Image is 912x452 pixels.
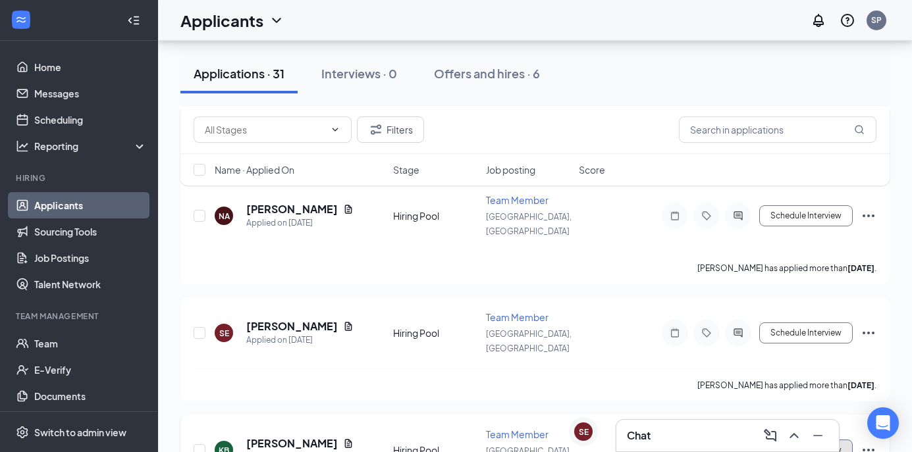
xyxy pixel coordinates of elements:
b: [DATE] [847,263,874,273]
svg: Analysis [16,139,29,153]
svg: ChevronUp [786,428,802,443]
h1: Applicants [180,9,263,32]
button: Schedule Interview [759,322,853,343]
svg: Filter [368,122,384,138]
svg: WorkstreamLogo [14,13,28,26]
svg: MagnifyingGlass [854,124,865,135]
div: SE [219,328,229,339]
svg: Ellipses [861,325,876,341]
button: Filter Filters [357,116,424,143]
svg: Notifications [811,13,826,28]
div: Applied on [DATE] [246,334,354,347]
svg: Tag [699,328,714,338]
div: Applications · 31 [194,65,284,82]
svg: Note [667,211,683,221]
span: Name · Applied On [215,163,294,176]
div: Hiring [16,172,144,184]
svg: QuestionInfo [840,13,855,28]
input: Search in applications [679,116,876,143]
div: Switch to admin view [34,426,126,439]
svg: Document [343,438,354,449]
div: SE [579,426,589,438]
span: Team Member [486,428,549,440]
svg: Note [667,328,683,338]
input: All Stages [205,122,325,137]
svg: Minimize [810,428,826,443]
div: Hiring Pool [393,326,478,339]
a: Sourcing Tools [34,218,147,245]
div: SP [871,14,882,26]
span: [GEOGRAPHIC_DATA], [GEOGRAPHIC_DATA] [486,212,572,236]
a: Job Postings [34,245,147,271]
p: [PERSON_NAME] has applied more than . [697,380,876,391]
span: Stage [393,163,419,176]
button: Schedule Interview [759,205,853,226]
a: Talent Network [34,271,147,297]
div: Hiring Pool [393,209,478,222]
button: Minimize [807,425,828,446]
a: Applicants [34,192,147,218]
h5: [PERSON_NAME] [246,436,338,451]
a: Documents [34,383,147,409]
h3: Chat [627,428,651,443]
button: ChevronUp [784,425,805,446]
a: Surveys [34,409,147,436]
div: Interviews · 0 [321,65,397,82]
svg: Collapse [127,14,140,27]
svg: ActiveChat [730,211,746,221]
svg: Settings [16,426,29,439]
a: E-Verify [34,357,147,383]
a: Scheduling [34,107,147,133]
a: Messages [34,80,147,107]
span: Score [579,163,605,176]
a: Team [34,330,147,357]
div: Applied on [DATE] [246,216,354,230]
h5: [PERSON_NAME] [246,202,338,216]
div: Open Intercom Messenger [867,407,899,439]
svg: Document [343,321,354,332]
h5: [PERSON_NAME] [246,319,338,334]
svg: ChevronDown [330,124,340,135]
svg: Document [343,204,354,214]
div: Offers and hires · 6 [434,65,540,82]
b: [DATE] [847,380,874,390]
span: Job posting [486,163,535,176]
a: Home [34,54,147,80]
svg: Ellipses [861,208,876,224]
svg: Tag [699,211,714,221]
span: Team Member [486,311,549,323]
div: Team Management [16,311,144,322]
button: ComposeMessage [760,425,781,446]
svg: ChevronDown [269,13,284,28]
svg: ActiveChat [730,328,746,338]
div: NA [219,211,230,222]
div: Reporting [34,139,148,153]
span: [GEOGRAPHIC_DATA], [GEOGRAPHIC_DATA] [486,329,572,353]
p: [PERSON_NAME] has applied more than . [697,263,876,274]
span: Team Member [486,194,549,206]
svg: ComposeMessage [763,428,778,443]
